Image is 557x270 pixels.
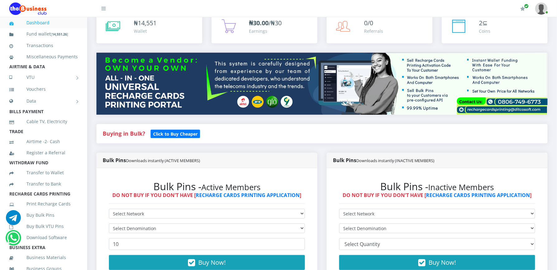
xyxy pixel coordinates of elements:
span: 14,551 [138,19,157,27]
a: 0/0 Referrals [327,12,433,43]
small: [ ] [51,32,68,36]
a: Transfer to Bank [9,177,78,191]
strong: DO NOT BUY IF YOU DON'T HAVE [ ] [343,192,532,199]
div: ⊆ [479,18,491,28]
b: ₦30.00 [249,19,269,27]
a: Business Materials [9,250,78,265]
i: Renew/Upgrade Subscription [521,6,525,11]
button: Buy Now! [109,255,305,270]
div: Wallet [134,28,157,34]
a: Transactions [9,38,78,53]
img: multitenant_rcp.png [96,53,548,115]
b: Click to Buy Cheaper [153,131,198,137]
span: Buy Now! [199,258,226,267]
h2: Bulk Pins - [339,181,535,192]
div: Earnings [249,28,282,34]
strong: Bulk Pins [333,157,435,164]
a: Download Software [9,230,78,245]
a: RECHARGE CARDS PRINTING APPLICATION [196,192,300,199]
strong: DO NOT BUY IF YOU DON'T HAVE [ ] [113,192,302,199]
a: Chat for support [6,215,21,225]
span: 2 [479,19,483,27]
a: VTU [9,70,78,85]
div: ₦ [134,18,157,28]
img: Logo [9,2,47,15]
h2: Bulk Pins - [109,181,305,192]
small: Downloads instantly (INACTIVE MEMBERS) [356,158,435,163]
a: RECHARGE CARDS PRINTING APPLICATION [426,192,530,199]
a: Miscellaneous Payments [9,50,78,64]
a: Register a Referral [9,146,78,160]
small: Active Members [201,182,260,193]
a: Print Recharge Cards [9,197,78,211]
input: Enter Quantity [109,238,305,250]
a: Vouchers [9,82,78,96]
a: ₦14,551 Wallet [96,12,202,43]
img: User [535,2,548,15]
span: 0/0 [364,19,373,27]
span: /₦30 [249,19,282,27]
a: Airtime -2- Cash [9,134,78,149]
a: Fund wallet[14,551.26] [9,27,78,41]
span: Renew/Upgrade Subscription [524,4,529,8]
small: Downloads instantly (ACTIVE MEMBERS) [126,158,200,163]
span: Buy Now! [429,258,456,267]
a: Transfer to Wallet [9,166,78,180]
a: Chat for support [7,235,20,245]
strong: Bulk Pins [103,157,200,164]
a: Data [9,93,78,109]
a: Dashboard [9,16,78,30]
strong: Buying in Bulk? [103,130,145,137]
a: Buy Bulk Pins [9,208,78,222]
small: Inactive Members [428,182,494,193]
a: ₦30.00/₦30 Earnings [212,12,317,43]
a: Click to Buy Cheaper [151,130,200,137]
button: Buy Now! [339,255,535,270]
a: Buy Bulk VTU Pins [9,219,78,234]
div: Referrals [364,28,383,34]
div: Coins [479,28,491,34]
a: Cable TV, Electricity [9,114,78,129]
b: 14,551.26 [52,32,67,36]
